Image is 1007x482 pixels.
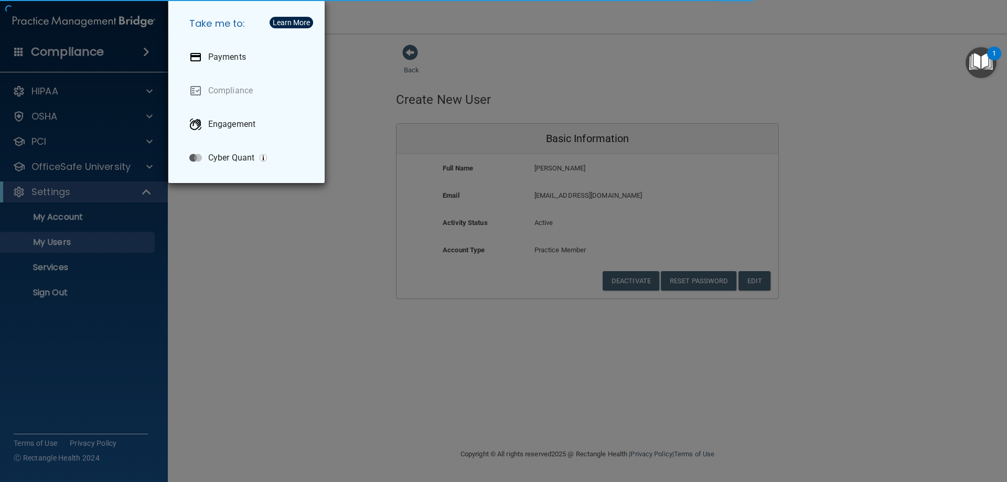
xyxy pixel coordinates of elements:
[273,19,310,26] div: Learn More
[270,17,313,28] button: Learn More
[181,42,316,72] a: Payments
[208,119,255,130] p: Engagement
[208,52,246,62] p: Payments
[181,143,316,173] a: Cyber Quant
[208,153,254,163] p: Cyber Quant
[181,9,316,38] h5: Take me to:
[181,110,316,139] a: Engagement
[181,76,316,105] a: Compliance
[992,53,996,67] div: 1
[966,47,997,78] button: Open Resource Center, 1 new notification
